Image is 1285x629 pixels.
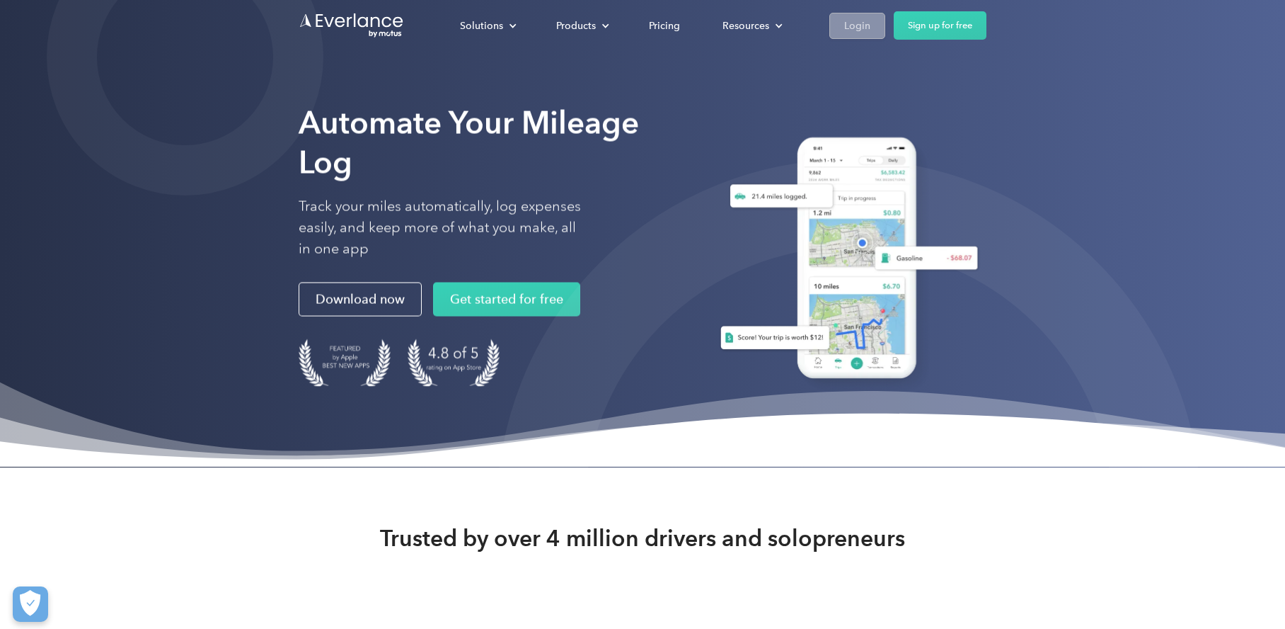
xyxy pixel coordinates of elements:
[708,13,794,38] div: Resources
[556,17,596,35] div: Products
[844,17,870,35] div: Login
[829,13,885,39] a: Login
[649,17,680,35] div: Pricing
[460,17,503,35] div: Solutions
[299,283,422,317] a: Download now
[542,13,621,38] div: Products
[299,339,391,387] img: Badge for Featured by Apple Best New Apps
[408,339,500,387] img: 4.9 out of 5 stars on the app store
[433,283,580,317] a: Get started for free
[299,104,639,181] strong: Automate Your Mileage Log
[299,12,405,39] a: Go to homepage
[380,524,905,552] strong: Trusted by over 4 million drivers and solopreneurs
[299,196,582,260] p: Track your miles automatically, log expenses easily, and keep more of what you make, all in one app
[703,127,986,395] img: Everlance, mileage tracker app, expense tracking app
[722,17,769,35] div: Resources
[635,13,694,38] a: Pricing
[13,586,48,622] button: Cookies Settings
[446,13,528,38] div: Solutions
[894,11,986,40] a: Sign up for free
